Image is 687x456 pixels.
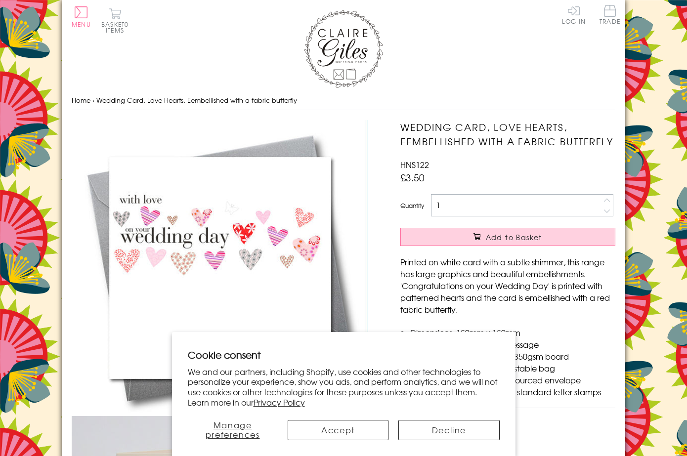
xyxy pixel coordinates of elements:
span: Add to Basket [486,232,542,242]
span: HNS122 [400,159,429,170]
img: Wedding Card, Love Hearts, Eembellished with a fabric butterfly [72,120,368,416]
p: Printed on white card with a subtle shimmer, this range has large graphics and beautiful embellis... [400,256,615,315]
button: Basket0 items [101,8,129,33]
a: Home [72,95,90,105]
h1: Wedding Card, Love Hearts, Eembellished with a fabric butterfly [400,120,615,149]
button: Add to Basket [400,228,615,246]
label: Quantity [400,201,424,210]
span: › [92,95,94,105]
span: Manage preferences [206,419,260,440]
a: Privacy Policy [254,396,305,408]
p: We and our partners, including Shopify, use cookies and other technologies to personalize your ex... [188,367,500,408]
a: Log In [562,5,586,24]
a: Trade [600,5,620,26]
button: Accept [288,420,388,440]
h2: Cookie consent [188,348,500,362]
span: Trade [600,5,620,24]
span: 0 items [106,20,129,35]
li: Dimensions: 150mm x 150mm [410,327,615,338]
span: Menu [72,20,91,29]
button: Decline [398,420,499,440]
button: Menu [72,6,91,27]
nav: breadcrumbs [72,90,615,111]
span: Wedding Card, Love Hearts, Eembellished with a fabric butterfly [96,95,297,105]
button: Manage preferences [188,420,278,440]
img: Claire Giles Greetings Cards [304,10,383,88]
span: £3.50 [400,170,425,184]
